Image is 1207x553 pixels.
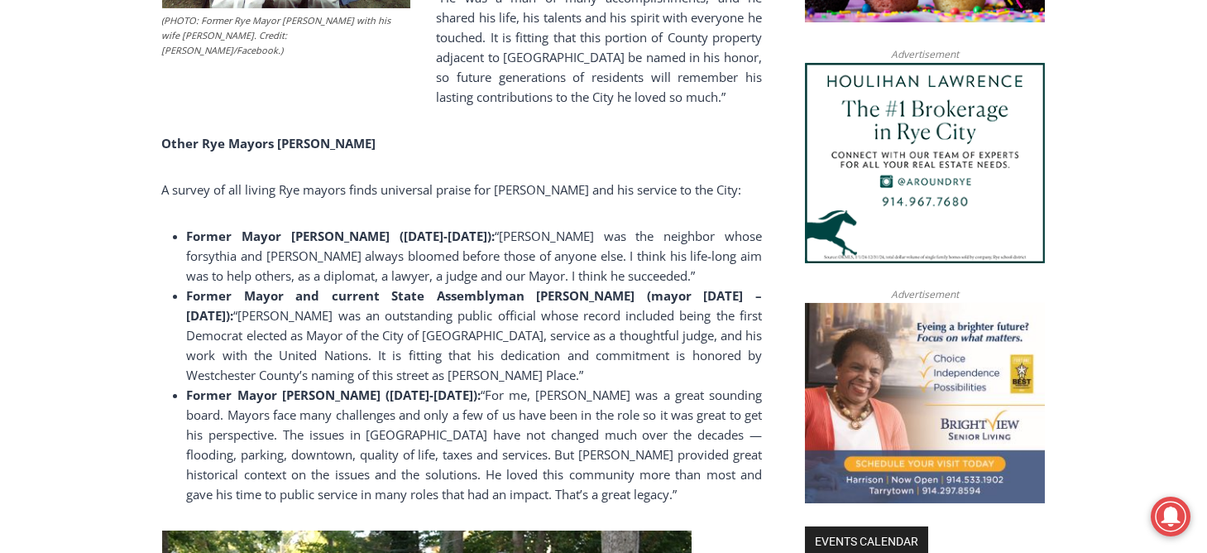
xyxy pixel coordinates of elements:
div: "[PERSON_NAME] and I covered the [DATE] Parade, which was a really eye opening experience as I ha... [418,1,782,161]
b: Former Mayor [PERSON_NAME] ([DATE]-[DATE]): [187,387,481,403]
span: A survey of all living Rye mayors finds universal praise for [PERSON_NAME] and his service to the... [162,181,742,198]
span: “[PERSON_NAME] was the neighbor whose forsythia and [PERSON_NAME] always bloomed before those of ... [187,228,762,284]
span: “[PERSON_NAME] was an outstanding public official whose record included being the first Democrat ... [187,307,762,383]
span: Advertisement [874,286,975,302]
div: 3 [173,140,180,156]
div: 6 [193,140,200,156]
b: Other Rye Mayors [PERSON_NAME] [162,135,376,151]
a: [PERSON_NAME] Read Sanctuary Fall Fest: [DATE] [1,165,239,206]
img: Houlihan Lawrence The #1 Brokerage in Rye City [805,63,1045,263]
figcaption: (PHOTO: Former Rye Mayor [PERSON_NAME] with his wife [PERSON_NAME]. Credit: [PERSON_NAME]/Facebook.) [162,13,410,57]
b: Former Mayor [PERSON_NAME] ([DATE]-[DATE]): [187,228,495,244]
a: Intern @ [DOMAIN_NAME] [398,161,802,206]
span: Intern @ [DOMAIN_NAME] [433,165,767,202]
h4: [PERSON_NAME] Read Sanctuary Fall Fest: [DATE] [13,166,212,204]
div: / [184,140,189,156]
span: Advertisement [874,46,975,62]
b: Former Mayor and current State Assemblyman [PERSON_NAME] (mayor [DATE] – [DATE]): [187,287,762,324]
div: Face Painting [173,49,231,136]
img: Brightview Senior Living [805,303,1045,503]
